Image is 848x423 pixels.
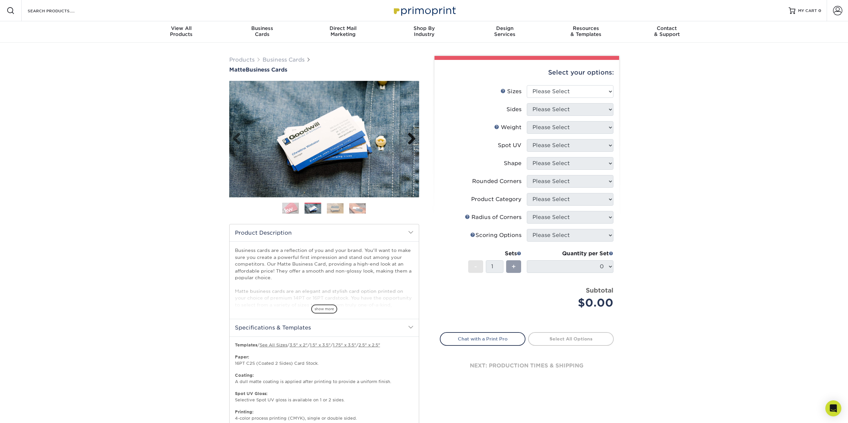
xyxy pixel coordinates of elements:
[626,25,707,37] div: & Support
[470,231,521,239] div: Scoring Options
[626,25,707,31] span: Contact
[229,67,419,73] a: MatteBusiness Cards
[235,391,268,396] strong: Spot UV Gloss:
[235,409,254,414] strong: Printing:
[818,8,821,13] span: 0
[260,342,287,347] a: See All Sizes
[349,203,366,213] img: Business Cards 04
[263,57,305,63] a: Business Cards
[527,250,613,258] div: Quantity per Set
[27,7,92,15] input: SEARCH PRODUCTS.....
[222,21,303,43] a: BusinessCards
[504,159,521,167] div: Shape
[498,141,521,149] div: Spot UV
[141,21,222,43] a: View AllProducts
[359,342,380,347] a: 2.5" x 2.5"
[303,25,384,37] div: Marketing
[384,21,464,43] a: Shop ByIndustry
[506,106,521,113] div: Sides
[235,342,414,421] p: / / / / / 16PT C2S (Coated 2 Sides) Card Stock. A dull matte coating is applied after printing to...
[222,25,303,37] div: Cards
[229,81,419,197] img: Matte 02
[141,25,222,37] div: Products
[222,25,303,31] span: Business
[333,342,356,347] a: 1.75" x 3.5"
[229,57,255,63] a: Products
[303,25,384,31] span: Direct Mail
[327,203,344,213] img: Business Cards 03
[303,21,384,43] a: Direct MailMarketing
[235,247,414,342] p: Business cards are a reflection of you and your brand. You'll want to make sure you create a powe...
[305,204,321,214] img: Business Cards 02
[440,60,614,85] div: Select your options:
[545,25,626,31] span: Resources
[440,332,525,345] a: Chat with a Print Pro
[545,21,626,43] a: Resources& Templates
[468,250,521,258] div: Sets
[472,177,521,185] div: Rounded Corners
[230,319,419,336] h2: Specifications & Templates
[229,67,246,73] span: Matte
[141,25,222,31] span: View All
[384,25,464,31] span: Shop By
[464,25,545,31] span: Design
[311,305,337,314] span: show more
[825,400,841,416] div: Open Intercom Messenger
[626,21,707,43] a: Contact& Support
[798,8,817,14] span: MY CART
[440,346,614,386] div: next: production times & shipping
[310,342,331,347] a: 1.5" x 3.5"
[464,21,545,43] a: DesignServices
[471,195,521,203] div: Product Category
[282,200,299,217] img: Business Cards 01
[545,25,626,37] div: & Templates
[229,67,419,73] h1: Business Cards
[532,295,613,311] div: $0.00
[465,213,521,221] div: Radius of Corners
[528,332,614,345] a: Select All Options
[235,342,257,347] b: Templates
[290,342,308,347] a: 3.5" x 2"
[384,25,464,37] div: Industry
[230,224,419,241] h2: Product Description
[494,123,521,131] div: Weight
[391,3,457,18] img: Primoprint
[235,373,254,378] strong: Coating:
[511,262,516,272] span: +
[500,88,521,96] div: Sizes
[464,25,545,37] div: Services
[474,262,477,272] span: -
[235,354,249,359] strong: Paper:
[586,287,613,294] strong: Subtotal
